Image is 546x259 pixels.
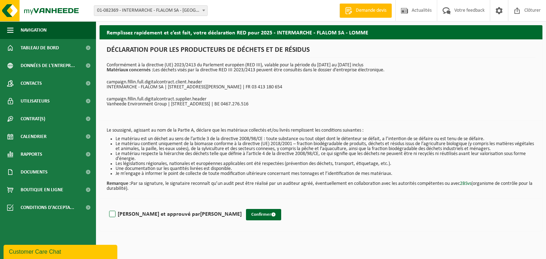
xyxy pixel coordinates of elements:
[21,92,50,110] span: Utilisateurs
[108,209,242,220] label: [PERSON_NAME] et approuvé par
[107,97,535,102] p: campaign.fillin.full.digitalcontract.supplier.header
[107,181,131,186] strong: Remarque :
[21,145,42,163] span: Rapports
[107,176,535,191] p: Par sa signature, le signataire reconnaît qu’un audit peut être réalisé par un auditeur agréé, év...
[460,181,471,186] a: 2BSvs
[107,63,535,73] p: Conformément à la directive (UE) 2023/2413 du Parlement européen (RED III), valable pour la pério...
[21,163,48,181] span: Documents
[339,4,392,18] a: Demande devis
[354,7,388,14] span: Demande devis
[94,5,208,16] span: 01-082369 - INTERMARCHE - FLALOM SA - LOMME
[116,142,535,151] li: Le matériau contient uniquement de la biomasse conforme à la directive (UE) 2018/2001 – fraction ...
[21,39,59,57] span: Tableau de bord
[21,128,47,145] span: Calendrier
[21,181,63,199] span: Boutique en ligne
[116,166,535,171] li: Une documentation sur les quantités livrées est disponible.
[21,57,75,75] span: Données de l'entrepr...
[100,25,542,39] h2: Remplissez rapidement et c’est fait, votre déclaration RED pour 2025 - INTERMARCHE - FLALOM SA - ...
[21,75,42,92] span: Contacts
[107,46,535,57] h1: DÉCLARATION POUR LES PRODUCTEURS DE DÉCHETS ET DE RÉSIDUS
[94,6,207,16] span: 01-082369 - INTERMARCHE - FLALOM SA - LOMME
[116,151,535,161] li: Le matériau respecte la hiérarchie des déchets telle que définie à l’article 4 de la directive 20...
[4,243,119,259] iframe: chat widget
[21,199,74,216] span: Conditions d'accepta...
[107,80,535,85] p: campaign.fillin.full.digitalcontract.client.header
[116,171,535,176] li: Je m’engage à informer le point de collecte de toute modification ultérieure concernant mes tonna...
[116,137,535,142] li: Le matériau est un déchet au sens de l’article 3 de la directive 2008/98/CE : toute substance ou ...
[21,21,47,39] span: Navigation
[107,128,535,133] p: Le soussigné, agissant au nom de la Partie A, déclare que les matériaux collectés et/ou livrés re...
[107,85,535,90] p: INTERMARCHE - FLALOM SA | [STREET_ADDRESS][PERSON_NAME] | FR 03 413 180 654
[107,102,535,107] p: Vanheede Environment Group | [STREET_ADDRESS] | BE 0467.276.516
[21,110,45,128] span: Contrat(s)
[200,211,242,217] strong: [PERSON_NAME]
[246,209,281,220] button: Confirmer
[116,161,535,166] li: Les législations régionales, nationales et européennes applicables ont été respectées (prévention...
[107,67,153,73] strong: Matériaux concernés :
